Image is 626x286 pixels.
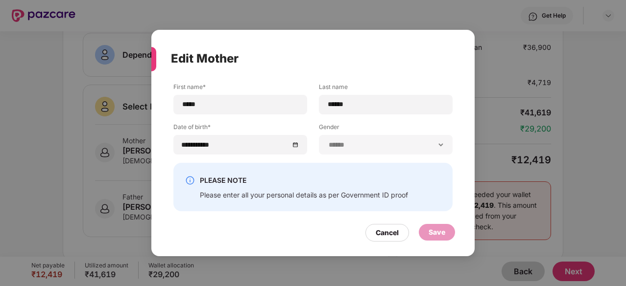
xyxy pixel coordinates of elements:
[171,40,432,78] div: Edit Mother
[319,83,453,95] label: Last name
[429,227,445,238] div: Save
[200,190,408,199] div: Please enter all your personal details as per Government ID proof
[319,123,453,135] label: Gender
[200,175,408,186] div: PLEASE NOTE
[173,123,307,135] label: Date of birth*
[185,176,195,185] img: svg+xml;base64,PHN2ZyBpZD0iSW5mby0yMHgyMCIgeG1sbnM9Imh0dHA6Ly93d3cudzMub3JnLzIwMDAvc3ZnIiB3aWR0aD...
[376,227,399,238] div: Cancel
[173,83,307,95] label: First name*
